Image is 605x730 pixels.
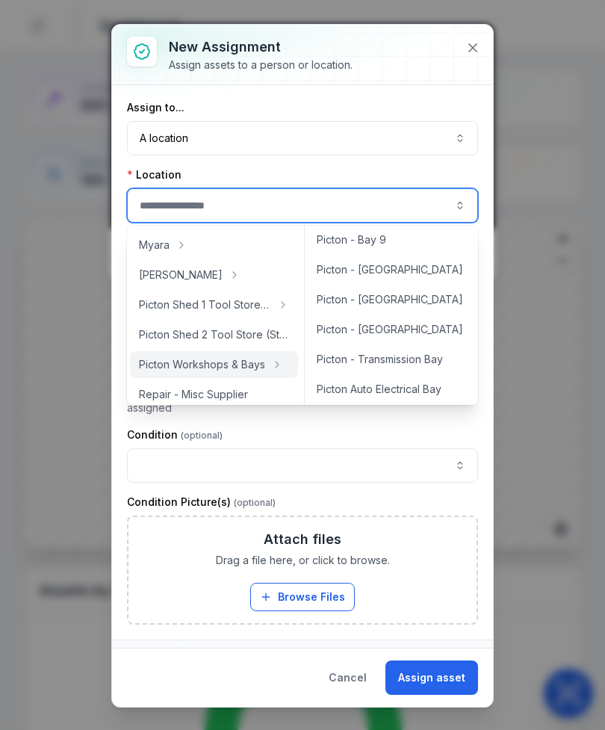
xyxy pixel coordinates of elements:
span: Drag a file here, or click to browse. [216,553,390,568]
label: Assign to... [127,100,184,115]
div: 1 [170,646,185,664]
h3: Attach files [264,529,341,550]
button: Assets1 [112,640,493,670]
span: Picton Shed 2 Tool Store (Storage) [139,327,289,342]
label: Condition Picture(s) [127,495,276,510]
span: Picton Shed 1 Tool Store (Storage) [139,297,271,312]
span: Picton Workshops & Bays [139,357,265,372]
span: Repair - Misc Supplier [139,387,248,402]
span: Assets [127,646,185,664]
h3: New assignment [169,37,353,58]
span: Picton - [GEOGRAPHIC_DATA] [317,322,463,337]
span: Picton Auto Electrical Bay [317,382,441,397]
span: Picton - [GEOGRAPHIC_DATA] [317,262,463,277]
button: Assign asset [385,661,478,695]
span: Picton - Bay 9 [317,232,386,247]
div: Assign assets to a person or location. [169,58,353,72]
span: Myara [139,238,170,253]
span: [PERSON_NAME] [139,267,223,282]
span: Picton - Transmission Bay [317,352,443,367]
span: Picton - [GEOGRAPHIC_DATA] [317,292,463,307]
label: Location [127,167,181,182]
button: Browse Files [250,583,355,611]
button: Cancel [316,661,379,695]
button: A location [127,121,478,155]
label: Condition [127,427,223,442]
